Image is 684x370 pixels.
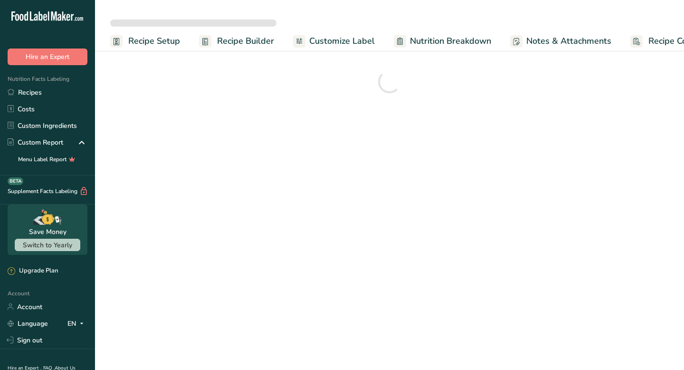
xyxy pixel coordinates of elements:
[128,35,180,48] span: Recipe Setup
[8,49,87,65] button: Hire an Expert
[29,227,66,237] div: Save Money
[394,30,491,52] a: Nutrition Breakdown
[293,30,375,52] a: Customize Label
[8,315,48,332] a: Language
[8,177,23,185] div: BETA
[67,318,87,329] div: EN
[110,30,180,52] a: Recipe Setup
[510,30,611,52] a: Notes & Attachments
[217,35,274,48] span: Recipe Builder
[199,30,274,52] a: Recipe Builder
[15,239,80,251] button: Switch to Yearly
[8,137,63,147] div: Custom Report
[410,35,491,48] span: Nutrition Breakdown
[23,241,72,250] span: Switch to Yearly
[8,266,58,276] div: Upgrade Plan
[526,35,611,48] span: Notes & Attachments
[309,35,375,48] span: Customize Label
